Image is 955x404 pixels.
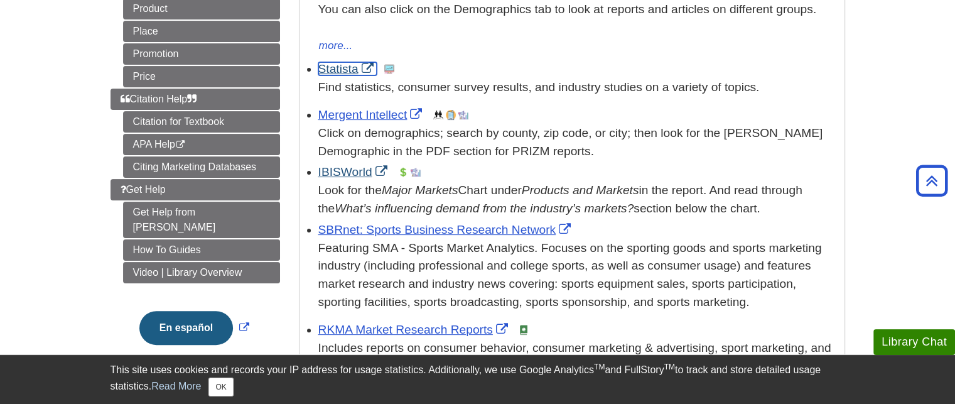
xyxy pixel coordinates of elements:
[318,323,511,336] a: Link opens in new window
[446,110,456,120] img: Company Information
[123,156,280,178] a: Citing Marketing Databases
[123,134,280,155] a: APA Help
[123,262,280,283] a: Video | Library Overview
[318,62,377,75] a: Link opens in new window
[111,89,280,110] a: Citation Help
[123,66,280,87] a: Price
[318,108,426,121] a: Link opens in new window
[123,111,280,133] a: Citation for Textbook
[664,363,675,371] sup: TM
[111,179,280,200] a: Get Help
[318,79,838,97] p: Find statistics, consumer survey results, and industry studies on a variety of topics.
[151,381,201,391] a: Read More
[139,311,233,345] button: En español
[123,43,280,65] a: Promotion
[411,167,421,177] img: Industry Report
[121,94,197,104] span: Citation Help
[433,110,443,120] img: Demographics
[318,182,838,218] div: Look for the Chart under in the report. And read through the section below the chart.
[522,183,639,197] i: Products and Markets
[594,363,605,371] sup: TM
[873,329,955,355] button: Library Chat
[519,325,529,335] img: e-Book
[123,239,280,261] a: How To Guides
[318,223,575,236] a: Link opens in new window
[384,64,394,74] img: Statistics
[111,363,845,396] div: This site uses cookies and records your IP address for usage statistics. Additionally, we use Goo...
[136,322,252,333] a: Link opens in new window
[123,21,280,42] a: Place
[318,339,838,376] div: Includes reports on consumer behavior, consumer marketing & advertising, sport marketing, and more.
[398,167,408,177] img: Financial Report
[123,202,280,238] a: Get Help from [PERSON_NAME]
[912,172,952,189] a: Back to Top
[208,378,233,396] button: Close
[458,110,468,120] img: Industry Report
[318,37,353,55] button: more...
[318,239,838,312] p: Featuring SMA - Sports Market Analytics. Focuses on the sporting goods and sports marketing indus...
[318,165,391,178] a: Link opens in new window
[382,183,458,197] i: Major Markets
[175,141,186,149] i: This link opens in a new window
[318,124,838,161] div: Click on demographics; search by county, zip code, or city; then look for the [PERSON_NAME] Demog...
[121,184,166,195] span: Get Help
[335,202,634,215] i: What’s influencing demand from the industry’s markets?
